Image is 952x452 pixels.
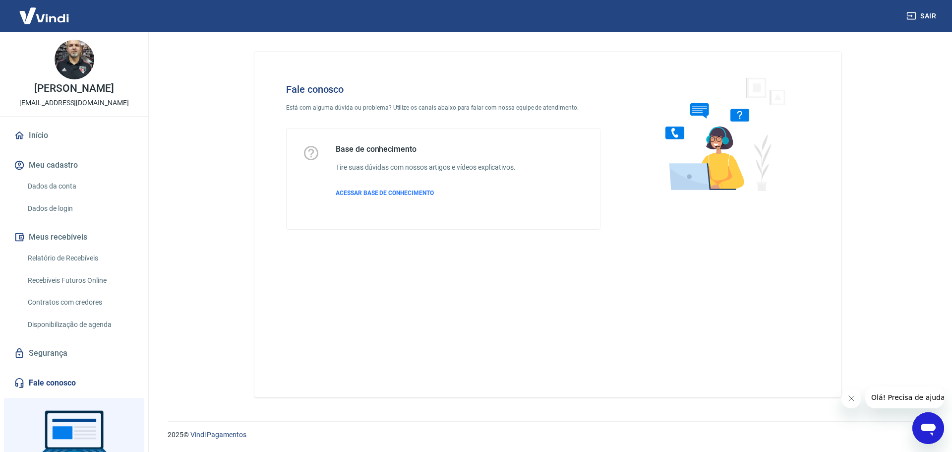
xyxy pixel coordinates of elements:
a: Contratos com credores [24,292,136,313]
a: Dados de login [24,198,136,219]
h5: Base de conhecimento [336,144,516,154]
span: Olá! Precisa de ajuda? [6,7,83,15]
p: [PERSON_NAME] [34,83,114,94]
span: ACESSAR BASE DE CONHECIMENTO [336,190,434,196]
iframe: Mensagem da empresa [865,387,944,408]
a: Recebíveis Futuros Online [24,270,136,291]
a: Segurança [12,342,136,364]
img: Vindi [12,0,76,31]
img: Fale conosco [646,67,796,200]
a: Fale conosco [12,372,136,394]
a: Dados da conta [24,176,136,196]
p: [EMAIL_ADDRESS][DOMAIN_NAME] [19,98,129,108]
iframe: Botão para abrir a janela de mensagens [912,412,944,444]
iframe: Fechar mensagem [841,388,861,408]
a: Início [12,125,136,146]
a: Disponibilização de agenda [24,315,136,335]
p: 2025 © [168,430,928,440]
button: Meus recebíveis [12,226,136,248]
img: c437490f-507d-4fdc-922b-599387a08bad.jpeg [55,40,94,79]
a: ACESSAR BASE DE CONHECIMENTO [336,189,516,197]
button: Sair [904,7,940,25]
a: Relatório de Recebíveis [24,248,136,268]
p: Está com alguma dúvida ou problema? Utilize os canais abaixo para falar com nossa equipe de atend... [286,103,600,112]
h6: Tire suas dúvidas com nossos artigos e vídeos explicativos. [336,162,516,173]
button: Meu cadastro [12,154,136,176]
a: Vindi Pagamentos [190,431,246,439]
h4: Fale conosco [286,83,600,95]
